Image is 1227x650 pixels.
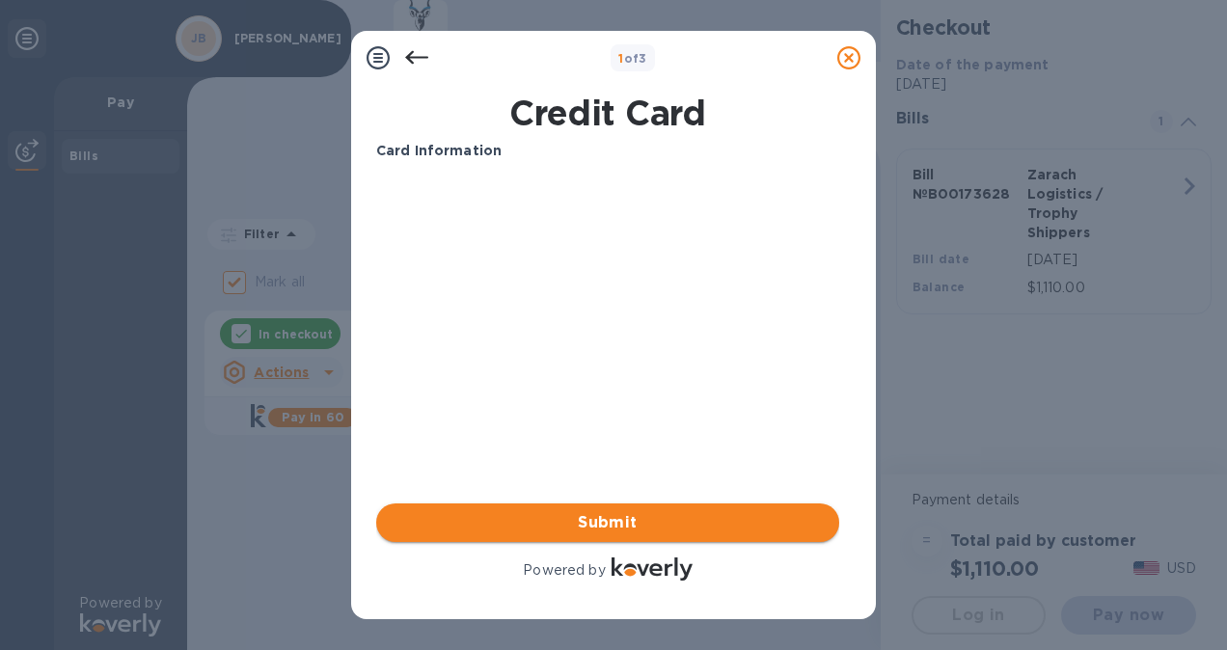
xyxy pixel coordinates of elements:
span: 1 [618,51,623,66]
p: Powered by [523,560,605,581]
img: Logo [612,557,693,581]
b: of 3 [618,51,647,66]
button: Submit [376,503,839,542]
iframe: Your browser does not support iframes [376,176,839,466]
h1: Credit Card [368,93,847,133]
b: Card Information [376,143,502,158]
span: Submit [392,511,824,534]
